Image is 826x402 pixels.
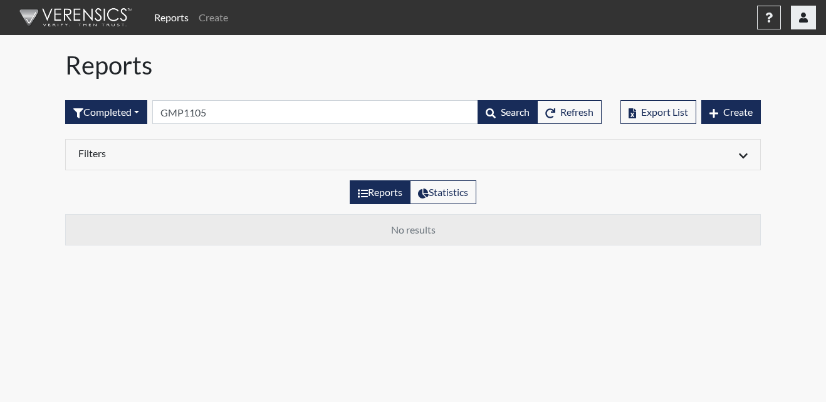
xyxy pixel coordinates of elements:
input: Search by Registration ID, Interview Number, or Investigation Name. [152,100,478,124]
span: Export List [641,106,688,118]
button: Completed [65,100,147,124]
h6: Filters [78,147,404,159]
span: Refresh [560,106,593,118]
span: Search [501,106,530,118]
a: Create [194,5,233,30]
button: Create [701,100,761,124]
a: Reports [149,5,194,30]
div: Filter by interview status [65,100,147,124]
td: No results [66,215,761,245]
button: Export List [620,100,696,124]
button: Refresh [537,100,602,124]
div: Click to expand/collapse filters [69,147,757,162]
label: View the list of reports [350,180,410,204]
span: Create [723,106,753,118]
label: View statistics about completed interviews [410,180,476,204]
button: Search [478,100,538,124]
h1: Reports [65,50,761,80]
